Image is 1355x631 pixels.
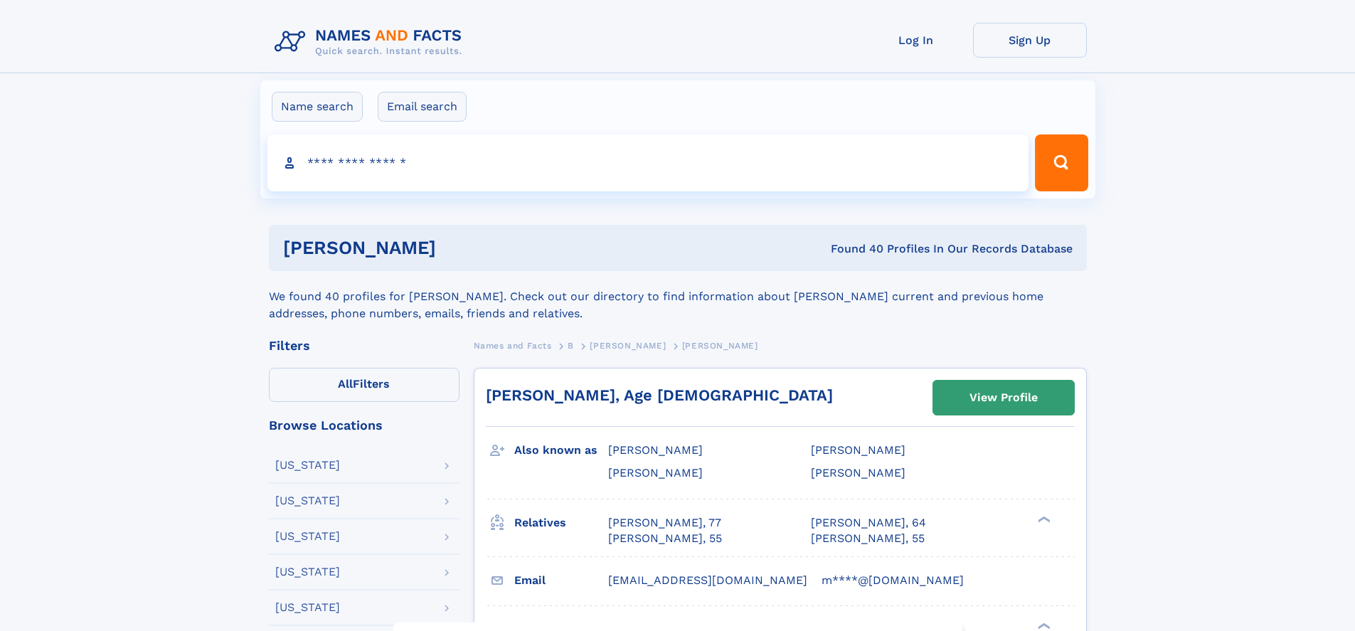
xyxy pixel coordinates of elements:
[269,419,459,432] div: Browse Locations
[633,241,1073,257] div: Found 40 Profiles In Our Records Database
[608,531,722,546] a: [PERSON_NAME], 55
[275,531,340,542] div: [US_STATE]
[474,336,552,354] a: Names and Facts
[568,341,574,351] span: B
[933,381,1074,415] a: View Profile
[514,511,608,535] h3: Relatives
[1034,621,1051,630] div: ❯
[608,443,703,457] span: [PERSON_NAME]
[338,377,353,391] span: All
[267,134,1029,191] input: search input
[608,515,721,531] a: [PERSON_NAME], 77
[269,271,1087,322] div: We found 40 profiles for [PERSON_NAME]. Check out our directory to find information about [PERSON...
[590,336,666,354] a: [PERSON_NAME]
[269,368,459,402] label: Filters
[590,341,666,351] span: [PERSON_NAME]
[378,92,467,122] label: Email search
[969,381,1038,414] div: View Profile
[811,515,926,531] a: [PERSON_NAME], 64
[283,239,634,257] h1: [PERSON_NAME]
[275,566,340,578] div: [US_STATE]
[275,460,340,471] div: [US_STATE]
[514,438,608,462] h3: Also known as
[272,92,363,122] label: Name search
[275,602,340,613] div: [US_STATE]
[269,23,474,61] img: Logo Names and Facts
[682,341,758,351] span: [PERSON_NAME]
[811,443,905,457] span: [PERSON_NAME]
[568,336,574,354] a: B
[514,568,608,593] h3: Email
[486,386,833,404] a: [PERSON_NAME], Age [DEMOGRAPHIC_DATA]
[859,23,973,58] a: Log In
[973,23,1087,58] a: Sign Up
[1035,134,1088,191] button: Search Button
[269,339,459,352] div: Filters
[608,573,807,587] span: [EMAIL_ADDRESS][DOMAIN_NAME]
[275,495,340,507] div: [US_STATE]
[1034,514,1051,524] div: ❯
[811,531,925,546] a: [PERSON_NAME], 55
[811,466,905,479] span: [PERSON_NAME]
[608,466,703,479] span: [PERSON_NAME]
